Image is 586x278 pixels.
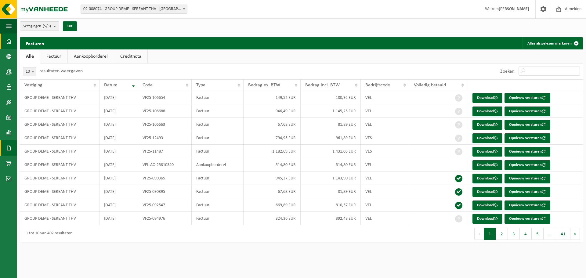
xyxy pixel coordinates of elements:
[99,104,138,118] td: [DATE]
[192,158,244,171] td: Aankoopborderel
[20,212,99,225] td: GROUP DEME - SEREANT THV
[244,171,301,185] td: 945,37 EUR
[20,49,40,63] a: Alle
[508,228,520,240] button: 3
[505,174,550,183] button: Opnieuw versturen
[505,214,550,224] button: Opnieuw versturen
[23,67,36,76] span: 10
[365,83,390,88] span: Bedrijfscode
[361,131,409,145] td: VES
[20,37,50,49] h2: Facturen
[138,198,192,212] td: VF25-092547
[192,91,244,104] td: Factuur
[244,118,301,131] td: 67,68 EUR
[23,228,72,239] div: 1 tot 10 van 402 resultaten
[505,200,550,210] button: Opnieuw versturen
[361,158,409,171] td: VEL
[301,91,361,104] td: 180,92 EUR
[505,160,550,170] button: Opnieuw versturen
[248,83,280,88] span: Bedrag ex. BTW
[361,171,409,185] td: VEL
[361,212,409,225] td: VEL
[99,158,138,171] td: [DATE]
[244,145,301,158] td: 1.182,69 EUR
[138,185,192,198] td: VF25-090395
[23,22,51,31] span: Vestigingen
[143,83,153,88] span: Code
[505,120,550,130] button: Opnieuw versturen
[138,118,192,131] td: VF25-106663
[99,185,138,198] td: [DATE]
[544,228,556,240] span: …
[138,91,192,104] td: VF25-106654
[472,187,502,197] a: Download
[20,118,99,131] td: GROUP DEME - SEREANT THV
[472,133,502,143] a: Download
[192,212,244,225] td: Factuur
[472,107,502,116] a: Download
[43,24,51,28] count: (5/5)
[20,185,99,198] td: GROUP DEME - SEREANT THV
[138,145,192,158] td: VF25-11487
[472,120,502,130] a: Download
[361,185,409,198] td: VEL
[361,145,409,158] td: VES
[20,91,99,104] td: GROUP DEME - SEREANT THV
[192,104,244,118] td: Factuur
[20,104,99,118] td: GROUP DEME - SEREANT THV
[244,198,301,212] td: 669,89 EUR
[138,158,192,171] td: VEL-AO-25810340
[99,212,138,225] td: [DATE]
[361,104,409,118] td: VEL
[301,131,361,145] td: 961,89 EUR
[505,147,550,157] button: Opnieuw versturen
[556,228,570,240] button: 41
[523,37,582,49] button: Alles als gelezen markeren
[472,174,502,183] a: Download
[63,21,77,31] button: OK
[532,228,544,240] button: 5
[301,118,361,131] td: 81,89 EUR
[474,228,484,240] button: Previous
[499,7,529,11] strong: [PERSON_NAME]
[301,185,361,198] td: 81,89 EUR
[244,131,301,145] td: 794,95 EUR
[301,145,361,158] td: 1.431,05 EUR
[192,145,244,158] td: Factuur
[570,228,580,240] button: Next
[192,118,244,131] td: Factuur
[81,5,187,13] span: 02-008074 - GROUP DEME - SEREANT THV - ANTWERPEN
[361,198,409,212] td: VEL
[305,83,340,88] span: Bedrag incl. BTW
[20,21,59,31] button: Vestigingen(5/5)
[81,5,187,14] span: 02-008074 - GROUP DEME - SEREANT THV - ANTWERPEN
[244,185,301,198] td: 67,68 EUR
[520,228,532,240] button: 4
[99,145,138,158] td: [DATE]
[138,171,192,185] td: VF25-090365
[138,212,192,225] td: VF25-094976
[472,147,502,157] a: Download
[472,160,502,170] a: Download
[361,118,409,131] td: VEL
[20,158,99,171] td: GROUP DEME - SEREANT THV
[472,200,502,210] a: Download
[20,145,99,158] td: GROUP DEME - SEREANT THV
[301,171,361,185] td: 1.143,90 EUR
[244,212,301,225] td: 324,36 EUR
[301,158,361,171] td: 514,80 EUR
[20,171,99,185] td: GROUP DEME - SEREANT THV
[99,131,138,145] td: [DATE]
[114,49,147,63] a: Creditnota
[99,171,138,185] td: [DATE]
[301,104,361,118] td: 1.145,25 EUR
[505,93,550,103] button: Opnieuw versturen
[484,228,496,240] button: 1
[244,91,301,104] td: 149,52 EUR
[472,214,502,224] a: Download
[20,198,99,212] td: GROUP DEME - SEREANT THV
[192,131,244,145] td: Factuur
[361,91,409,104] td: VEL
[244,158,301,171] td: 514,80 EUR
